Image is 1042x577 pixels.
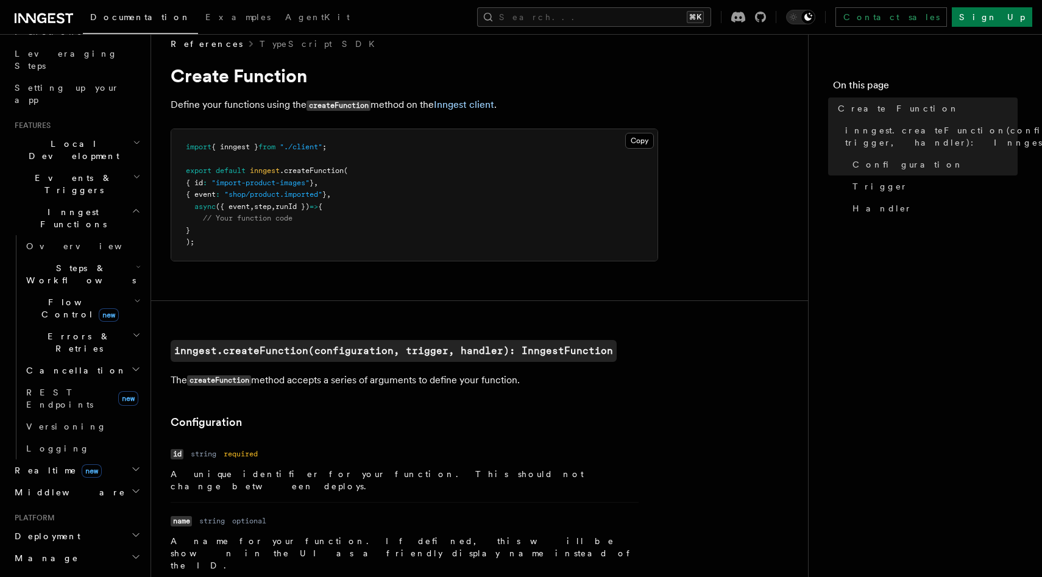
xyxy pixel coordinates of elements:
button: Search...⌘K [477,7,711,27]
code: createFunction [187,375,251,386]
span: ); [186,238,194,246]
button: Realtimenew [10,459,143,481]
dd: string [191,449,216,459]
span: } [322,190,327,199]
button: Flow Controlnew [21,291,143,325]
button: Local Development [10,133,143,167]
span: async [194,202,216,211]
span: , [327,190,331,199]
a: Leveraging Steps [10,43,143,77]
span: Versioning [26,422,107,431]
span: runId }) [275,202,310,211]
p: Define your functions using the method on the . [171,96,658,114]
a: Configuration [171,414,242,431]
kbd: ⌘K [687,11,704,23]
span: Platform [10,513,55,523]
dd: required [224,449,258,459]
h4: On this page [833,78,1018,97]
span: Steps & Workflows [21,262,136,286]
dd: optional [232,516,266,526]
span: step [254,202,271,211]
span: , [271,202,275,211]
span: AgentKit [285,12,350,22]
button: Inngest Functions [10,201,143,235]
dd: string [199,516,225,526]
a: Versioning [21,416,143,437]
span: ({ event [216,202,250,211]
span: Overview [26,241,152,251]
span: Local Development [10,138,133,162]
span: { event [186,190,216,199]
a: Contact sales [835,7,947,27]
code: createFunction [307,101,370,111]
button: Errors & Retries [21,325,143,359]
a: Overview [21,235,143,257]
span: ; [322,143,327,151]
a: Configuration [848,154,1018,175]
span: : [216,190,220,199]
a: Sign Up [952,7,1032,27]
span: { id [186,179,203,187]
span: : [203,179,207,187]
span: Create Function [838,102,959,115]
span: => [310,202,318,211]
a: Documentation [83,4,198,34]
span: export [186,166,211,175]
span: import [186,143,211,151]
span: "./client" [280,143,322,151]
span: } [310,179,314,187]
button: Deployment [10,525,143,547]
span: new [99,308,119,322]
span: "import-product-images" [211,179,310,187]
button: Middleware [10,481,143,503]
button: Cancellation [21,359,143,381]
span: ( [344,166,348,175]
a: Inngest client [434,99,494,110]
a: inngest.createFunction(configuration, trigger, handler): InngestFunction [171,340,617,362]
button: Manage [10,547,143,569]
code: id [171,449,183,459]
span: Deployment [10,530,80,542]
button: Toggle dark mode [786,10,815,24]
span: Configuration [852,158,963,171]
span: "shop/product.imported" [224,190,322,199]
a: Logging [21,437,143,459]
span: Examples [205,12,271,22]
span: Realtime [10,464,102,476]
span: Flow Control [21,296,134,320]
a: TypeScript SDK [260,38,382,50]
span: , [250,202,254,211]
span: .createFunction [280,166,344,175]
span: Documentation [90,12,191,22]
span: } [186,226,190,235]
a: Create Function [833,97,1018,119]
span: Logging [26,444,90,453]
button: Copy [625,133,654,149]
span: Leveraging Steps [15,49,118,71]
span: new [118,391,138,406]
p: A unique identifier for your function. This should not change between deploys. [171,468,639,492]
span: Inngest Functions [10,206,132,230]
span: Events & Triggers [10,172,133,196]
span: Features [10,121,51,130]
span: Handler [852,202,912,214]
span: Trigger [852,180,908,193]
a: Handler [848,197,1018,219]
a: inngest.createFunction(configuration, trigger, handler): InngestFunction [840,119,1018,154]
code: name [171,516,192,526]
a: Examples [198,4,278,33]
span: Cancellation [21,364,127,377]
span: { inngest } [211,143,258,151]
p: A name for your function. If defined, this will be shown in the UI as a friendly display name ins... [171,535,639,572]
span: new [82,464,102,478]
span: , [314,179,318,187]
span: inngest [250,166,280,175]
h1: Create Function [171,65,658,87]
span: Setting up your app [15,83,119,105]
span: default [216,166,246,175]
button: Steps & Workflows [21,257,143,291]
a: REST Endpointsnew [21,381,143,416]
div: Inngest Functions [10,235,143,459]
span: // Your function code [203,214,292,222]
